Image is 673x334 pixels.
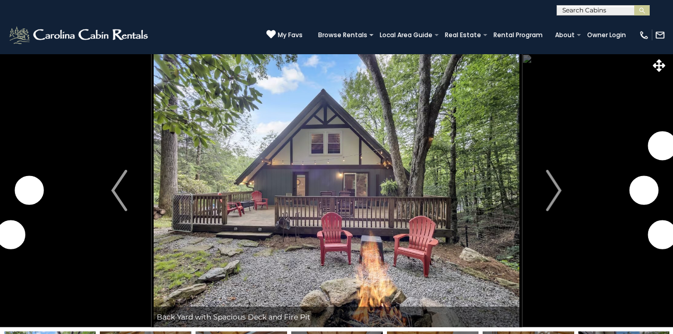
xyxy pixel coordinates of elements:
[375,28,438,42] a: Local Area Guide
[87,54,152,327] button: Previous
[8,25,151,45] img: White-1-2.png
[278,30,303,40] span: My Favs
[639,30,649,40] img: phone-regular-white.png
[313,28,372,42] a: Browse Rentals
[521,54,586,327] button: Next
[582,28,631,42] a: Owner Login
[550,28,580,42] a: About
[266,29,303,40] a: My Favs
[546,170,561,211] img: arrow
[488,28,548,42] a: Rental Program
[655,30,665,40] img: mail-regular-white.png
[111,170,127,211] img: arrow
[440,28,486,42] a: Real Estate
[152,307,522,327] div: Back Yard with Spacious Deck and Fire Pit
